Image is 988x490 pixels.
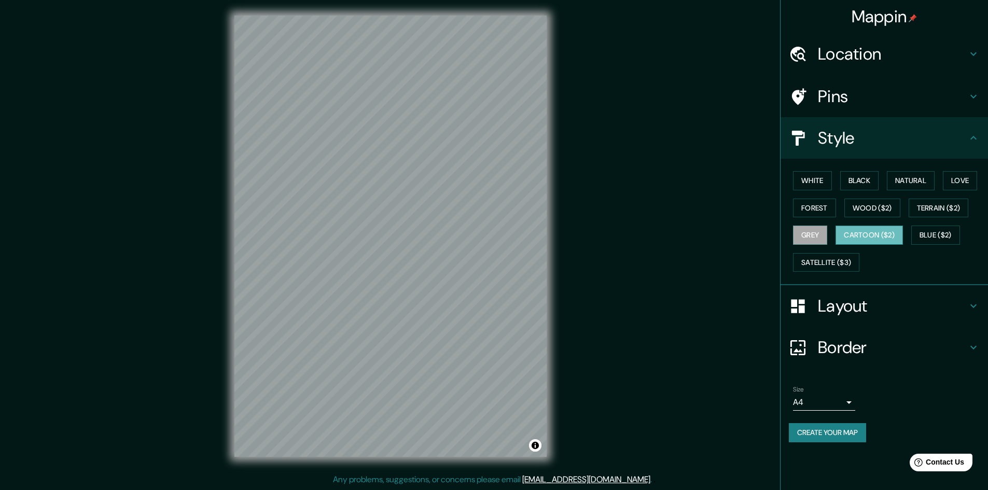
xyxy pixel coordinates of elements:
[653,473,656,486] div: .
[840,171,879,190] button: Black
[911,226,960,245] button: Blue ($2)
[793,199,836,218] button: Forest
[333,473,652,486] p: Any problems, suggestions, or concerns please email .
[793,253,859,272] button: Satellite ($3)
[909,199,969,218] button: Terrain ($2)
[943,171,977,190] button: Love
[793,226,827,245] button: Grey
[793,385,804,394] label: Size
[818,86,967,107] h4: Pins
[818,337,967,358] h4: Border
[836,226,903,245] button: Cartoon ($2)
[529,439,541,452] button: Toggle attribution
[781,33,988,75] div: Location
[781,327,988,368] div: Border
[844,199,900,218] button: Wood ($2)
[887,171,935,190] button: Natural
[234,16,547,457] canvas: Map
[522,474,650,485] a: [EMAIL_ADDRESS][DOMAIN_NAME]
[652,473,653,486] div: .
[781,117,988,159] div: Style
[852,6,917,27] h4: Mappin
[818,44,967,64] h4: Location
[781,76,988,117] div: Pins
[793,171,832,190] button: White
[896,450,977,479] iframe: Help widget launcher
[789,423,866,442] button: Create your map
[818,128,967,148] h4: Style
[793,394,855,411] div: A4
[781,285,988,327] div: Layout
[909,14,917,22] img: pin-icon.png
[818,296,967,316] h4: Layout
